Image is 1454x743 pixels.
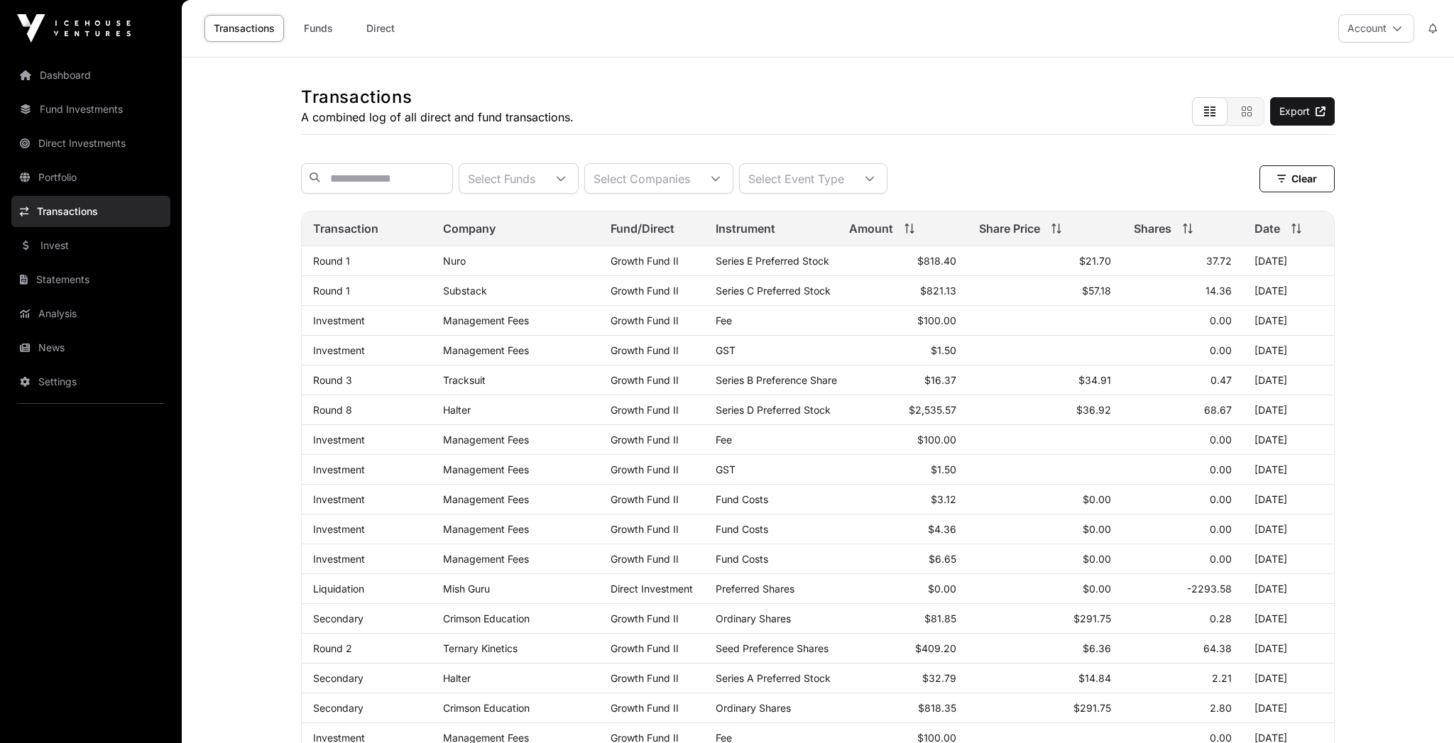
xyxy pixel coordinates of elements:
td: [DATE] [1243,395,1334,425]
a: Analysis [11,298,170,329]
a: Growth Fund II [611,314,679,326]
a: Fund Investments [11,94,170,125]
td: [DATE] [1243,514,1334,544]
td: [DATE] [1243,425,1334,455]
span: Ordinary Shares [716,702,791,714]
td: [DATE] [1243,455,1334,485]
td: $32.79 [838,664,968,693]
span: $0.00 [1083,523,1111,535]
a: Substack [443,285,487,297]
span: 0.00 [1210,344,1232,356]
a: Round 2 [313,642,352,654]
span: Fee [716,314,732,326]
td: [DATE] [1243,246,1334,276]
td: $16.37 [838,365,968,395]
span: Series C Preferred Stock [716,285,831,297]
a: Growth Fund II [611,493,679,505]
a: Secondary [313,672,363,684]
td: $100.00 [838,306,968,336]
td: $0.00 [838,574,968,604]
a: Growth Fund II [611,434,679,446]
a: Statements [11,264,170,295]
span: $36.92 [1076,404,1111,416]
td: $2,535.57 [838,395,968,425]
span: 14.36 [1206,285,1232,297]
a: Round 1 [313,255,350,267]
a: Growth Fund II [611,374,679,386]
span: GST [716,344,736,356]
a: Investment [313,314,365,326]
a: Growth Fund II [611,285,679,297]
span: 0.00 [1210,523,1232,535]
td: $1.50 [838,336,968,365]
span: $0.00 [1083,553,1111,565]
span: $291.75 [1073,702,1111,714]
span: 2.80 [1210,702,1232,714]
span: Direct Investment [611,583,693,595]
a: Secondary [313,702,363,714]
span: 0.28 [1210,612,1232,624]
td: [DATE] [1243,306,1334,336]
a: Secondary [313,612,363,624]
div: Select Funds [459,164,544,193]
div: Select Event Type [740,164,853,193]
span: 0.00 [1210,314,1232,326]
h1: Transactions [301,86,574,109]
td: $821.13 [838,276,968,306]
span: $6.36 [1083,642,1111,654]
span: Series E Preferred Stock [716,255,829,267]
span: 0.00 [1210,493,1232,505]
a: Investment [313,344,365,356]
a: Mish Guru [443,583,490,595]
span: GST [716,463,736,475]
span: Series D Preferred Stock [716,404,831,416]
td: $6.65 [838,544,968,574]
span: Fee [716,434,732,446]
span: Fund/Direct [611,220,674,237]
td: [DATE] [1243,664,1334,693]
span: $291.75 [1073,612,1111,624]
a: Portfolio [11,162,170,193]
span: Seed Preference Shares [716,642,829,654]
span: $21.70 [1079,255,1111,267]
p: Management Fees [443,344,588,356]
a: Round 1 [313,285,350,297]
span: Fund Costs [716,523,768,535]
a: Tracksuit [443,374,486,386]
span: Date [1255,220,1280,237]
td: $818.35 [838,693,968,723]
span: 68.67 [1204,404,1232,416]
span: $0.00 [1083,583,1111,595]
p: Management Fees [443,434,588,446]
a: Growth Fund II [611,553,679,565]
a: Round 8 [313,404,352,416]
span: -2293.58 [1187,583,1232,595]
td: [DATE] [1243,336,1334,365]
td: [DATE] [1243,604,1334,634]
a: Growth Fund II [611,642,679,654]
a: Growth Fund II [611,702,679,714]
span: Share Price [979,220,1040,237]
a: Round 3 [313,374,352,386]
span: 0.47 [1210,374,1232,386]
a: Crimson Education [443,612,530,624]
a: Direct [352,15,409,42]
td: [DATE] [1243,544,1334,574]
a: Funds [290,15,346,42]
iframe: Chat Widget [1383,675,1454,743]
span: Company [443,220,496,237]
span: 0.00 [1210,434,1232,446]
a: Crimson Education [443,702,530,714]
span: Series A Preferred Stock [716,672,831,684]
a: Liquidation [313,583,364,595]
span: Preferred Shares [716,583,794,595]
span: 0.00 [1210,463,1232,475]
span: $34.91 [1078,374,1111,386]
span: 37.72 [1206,255,1232,267]
a: Investment [313,463,365,475]
span: Fund Costs [716,493,768,505]
a: Growth Fund II [611,523,679,535]
a: Ternary Kinetics [443,642,518,654]
span: $57.18 [1082,285,1111,297]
